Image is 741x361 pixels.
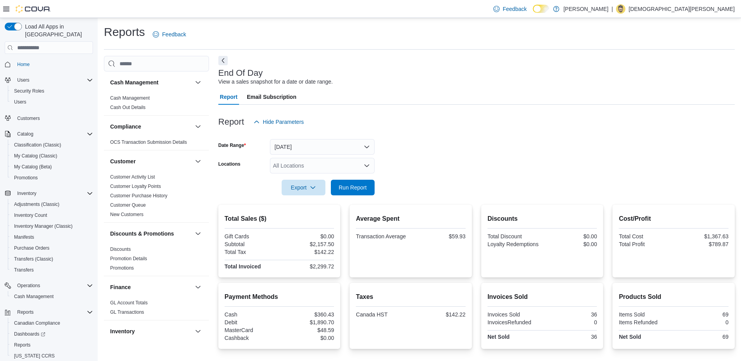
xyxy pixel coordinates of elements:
[14,153,57,159] span: My Catalog (Classic)
[110,247,131,252] a: Discounts
[110,104,146,111] span: Cash Out Details
[14,320,60,326] span: Canadian Compliance
[225,292,334,302] h2: Payment Methods
[11,232,37,242] a: Manifests
[8,161,96,172] button: My Catalog (Beta)
[110,79,159,86] h3: Cash Management
[14,293,54,300] span: Cash Management
[675,319,729,325] div: 0
[412,233,466,239] div: $59.93
[11,318,93,328] span: Canadian Compliance
[11,340,93,350] span: Reports
[193,78,203,87] button: Cash Management
[412,311,466,318] div: $142.22
[11,211,93,220] span: Inventory Count
[281,335,334,341] div: $0.00
[11,162,55,172] a: My Catalog (Beta)
[110,283,192,291] button: Finance
[356,311,409,318] div: Canada HST
[17,77,29,83] span: Users
[11,222,93,231] span: Inventory Manager (Classic)
[104,172,209,222] div: Customer
[281,249,334,255] div: $142.22
[162,30,186,38] span: Feedback
[11,151,93,161] span: My Catalog (Classic)
[11,200,93,209] span: Adjustments (Classic)
[14,281,93,290] span: Operations
[619,292,729,302] h2: Products Sold
[356,233,409,239] div: Transaction Average
[619,233,672,239] div: Total Cost
[14,164,52,170] span: My Catalog (Beta)
[110,184,161,189] a: Customer Loyalty Points
[110,193,168,198] a: Customer Purchase History
[193,122,203,131] button: Compliance
[503,5,527,13] span: Feedback
[110,123,192,130] button: Compliance
[17,309,34,315] span: Reports
[563,4,608,14] p: [PERSON_NAME]
[11,86,47,96] a: Security Roles
[8,232,96,243] button: Manifests
[110,230,192,238] button: Discounts & Promotions
[104,138,209,150] div: Compliance
[218,56,228,65] button: Next
[218,161,241,167] label: Locations
[281,263,334,270] div: $2,299.72
[14,331,45,337] span: Dashboards
[544,334,597,340] div: 36
[11,340,34,350] a: Reports
[110,212,143,217] a: New Customers
[150,27,189,42] a: Feedback
[11,140,64,150] a: Classification (Classic)
[11,162,93,172] span: My Catalog (Beta)
[110,265,134,271] span: Promotions
[14,223,73,229] span: Inventory Manager (Classic)
[110,139,187,145] a: OCS Transaction Submission Details
[11,97,29,107] a: Users
[544,311,597,318] div: 36
[110,174,155,180] a: Customer Activity List
[619,311,672,318] div: Items Sold
[14,281,43,290] button: Operations
[110,256,147,261] a: Promotion Details
[8,97,96,107] button: Users
[487,334,510,340] strong: Net Sold
[110,183,161,189] span: Customer Loyalty Points
[218,68,263,78] h3: End Of Day
[675,241,729,247] div: $789.87
[17,61,30,68] span: Home
[2,75,96,86] button: Users
[11,254,93,264] span: Transfers (Classic)
[11,151,61,161] a: My Catalog (Classic)
[331,180,375,195] button: Run Report
[8,254,96,264] button: Transfers (Classic)
[11,265,37,275] a: Transfers
[110,202,146,208] span: Customer Queue
[225,327,278,333] div: MasterCard
[14,114,43,123] a: Customers
[281,233,334,239] div: $0.00
[17,190,36,197] span: Inventory
[11,292,57,301] a: Cash Management
[364,163,370,169] button: Open list of options
[11,243,93,253] span: Purchase Orders
[619,319,672,325] div: Items Refunded
[11,140,93,150] span: Classification (Classic)
[356,292,466,302] h2: Taxes
[2,59,96,70] button: Home
[8,243,96,254] button: Purchase Orders
[225,214,334,223] h2: Total Sales ($)
[270,139,375,155] button: [DATE]
[11,222,76,231] a: Inventory Manager (Classic)
[675,311,729,318] div: 69
[110,193,168,199] span: Customer Purchase History
[218,78,333,86] div: View a sales snapshot for a date or date range.
[110,157,136,165] h3: Customer
[533,5,549,13] input: Dark Mode
[487,319,541,325] div: InvoicesRefunded
[11,318,63,328] a: Canadian Compliance
[14,75,32,85] button: Users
